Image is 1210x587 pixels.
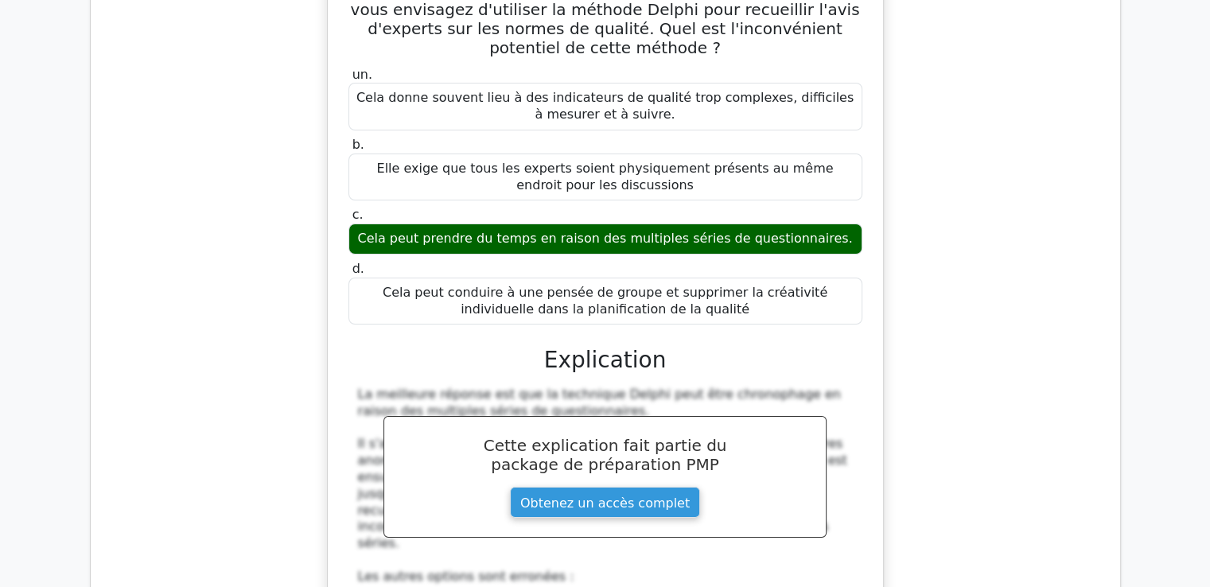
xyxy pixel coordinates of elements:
font: Cela donne souvent lieu à des indicateurs de qualité trop complexes, difficiles à mesurer et à su... [356,90,854,122]
font: Cela peut conduire à une pensée de groupe et supprimer la créativité individuelle dans la planifi... [383,285,827,317]
font: Les autres options sont erronées : [358,569,574,584]
font: d. [352,261,364,276]
font: un. [352,67,372,82]
font: c. [352,207,364,222]
a: Obtenez un accès complet [510,487,700,518]
font: b. [352,137,364,152]
font: Explication [544,347,667,373]
font: La meilleure réponse est que la technique Delphi peut être chronophage en raison des multiples sé... [358,387,841,418]
font: Elle exige que tous les experts soient physiquement présents au même endroit pour les discussions [376,161,833,192]
font: Cela peut prendre du temps en raison des multiples séries de questionnaires. [357,231,852,246]
font: Il s'agit d'un processus itératif impliquant plusieurs séries de questionnaires anonymes et de re... [358,436,847,550]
